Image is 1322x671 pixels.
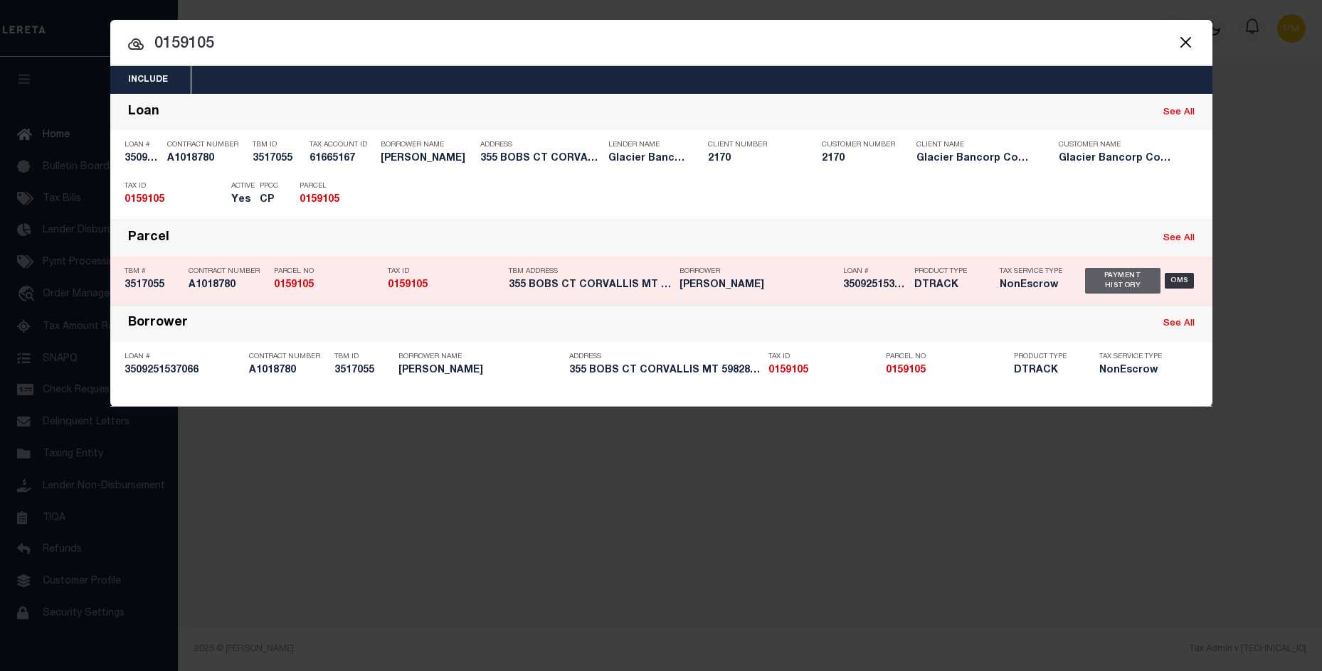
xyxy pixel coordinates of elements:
p: Tax ID [388,267,502,276]
strong: 0159105 [388,280,428,290]
div: Payment History [1085,268,1161,294]
h5: Glacier Bancorp Commercial [1059,153,1180,165]
p: TBM ID [253,141,302,149]
h5: 3517055 [334,365,391,377]
h5: DTRACK [914,279,978,291]
p: Client Name [916,141,1037,149]
p: Product Type [914,267,978,276]
a: See All [1163,234,1195,243]
p: Loan # [125,353,242,361]
h5: 2170 [708,153,800,165]
p: Customer Number [822,141,895,149]
p: Borrower Name [398,353,562,361]
p: Tax ID [125,182,224,190]
h5: CP [260,194,278,206]
p: Loan # [125,141,160,149]
strong: 0159105 [768,365,808,375]
h5: 0159105 [125,194,224,206]
a: See All [1163,319,1195,328]
p: Contract Number [189,267,267,276]
p: Tax Service Type [1000,267,1064,276]
p: Parcel No [886,353,1007,361]
p: Borrower [679,267,836,276]
button: Close [1177,33,1195,51]
input: Start typing... [110,32,1212,57]
h5: 3509251537066 [125,153,160,165]
div: Loan [128,104,159,121]
p: TBM ID [334,353,391,361]
h5: 3509251537066 [843,279,907,291]
button: Include [110,66,186,94]
p: Address [569,353,761,361]
p: Address [480,141,601,149]
p: Parcel No [274,267,381,276]
h5: NonEscrow [1000,279,1064,291]
h5: 3517055 [253,153,302,165]
h5: 0159105 [886,365,1007,377]
p: Client Number [708,141,800,149]
div: OMS [1165,273,1194,289]
p: Tax Service Type [1099,353,1170,361]
p: Customer Name [1059,141,1180,149]
h5: Glacier Bancorp Commercial [916,153,1037,165]
p: Contract Number [249,353,327,361]
h5: 0159105 [388,279,502,291]
h5: 355 BOBS CT CORVALLIS MT 59828-9217 [480,153,601,165]
p: Tax ID [768,353,879,361]
a: See All [1163,108,1195,117]
h5: DTRACK [1014,365,1078,377]
strong: 0159105 [274,280,314,290]
p: PPCC [260,182,278,190]
h5: JASON M MARKS [679,279,836,291]
p: Parcel [300,182,364,190]
p: TBM # [125,267,181,276]
h5: 3509251537066 [125,365,242,377]
h5: 61665167 [310,153,374,165]
h5: A1018780 [249,365,327,377]
h5: A1018780 [189,279,267,291]
h5: 0159105 [274,279,381,291]
h5: 355 BOBS CT CORVALLIS MT 59828-9217 [569,365,761,377]
p: Tax Account ID [310,141,374,149]
h5: 355 BOBS CT CORVALLIS MT 59828-9217 [509,279,672,291]
h5: JASON M MARKS [398,365,562,377]
div: Borrower [128,316,188,332]
h5: JASON MARKS [381,153,473,165]
p: Active [231,182,255,190]
h5: Glacier Bancorp Commercial [608,153,687,165]
p: Loan # [843,267,907,276]
h5: 3517055 [125,279,181,291]
h5: NonEscrow [1099,365,1170,377]
p: Borrower Name [381,141,473,149]
p: Product Type [1014,353,1078,361]
h5: 2170 [822,153,893,165]
strong: 0159105 [125,195,164,205]
p: Contract Number [167,141,245,149]
h5: 0159105 [768,365,879,377]
h5: 0159105 [300,194,364,206]
h5: Yes [231,194,253,206]
p: Lender Name [608,141,687,149]
strong: 0159105 [886,365,926,375]
p: TBM Address [509,267,672,276]
div: Parcel [128,230,169,247]
strong: 0159105 [300,195,339,205]
h5: A1018780 [167,153,245,165]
